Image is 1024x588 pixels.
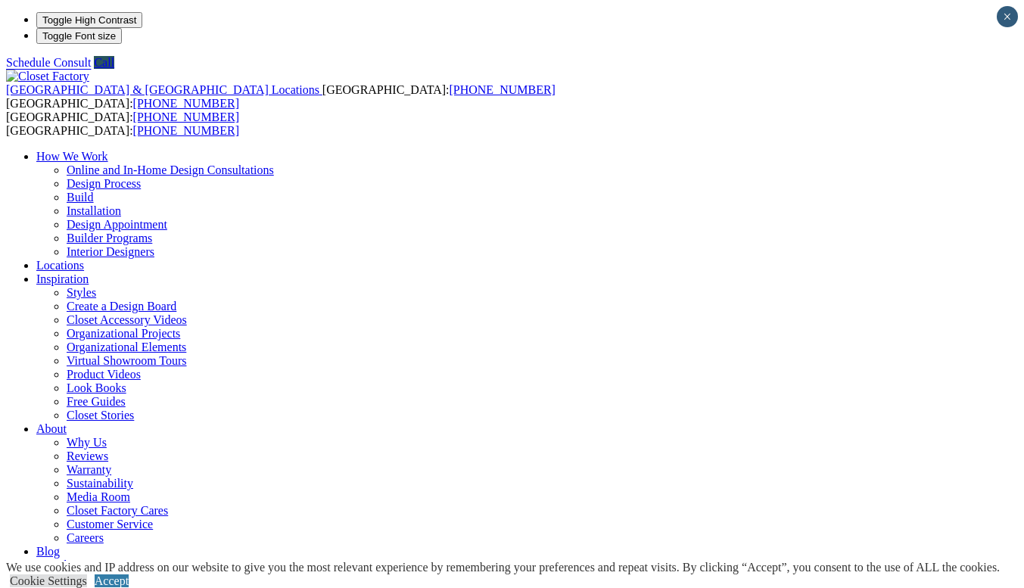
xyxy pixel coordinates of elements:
[10,574,87,587] a: Cookie Settings
[67,518,153,530] a: Customer Service
[67,436,107,449] a: Why Us
[6,56,91,69] a: Schedule Consult
[67,313,187,326] a: Closet Accessory Videos
[95,574,129,587] a: Accept
[67,395,126,408] a: Free Guides
[67,177,141,190] a: Design Process
[6,110,239,137] span: [GEOGRAPHIC_DATA]: [GEOGRAPHIC_DATA]:
[997,6,1018,27] button: Close
[67,300,176,313] a: Create a Design Board
[6,83,319,96] span: [GEOGRAPHIC_DATA] & [GEOGRAPHIC_DATA] Locations
[6,83,322,96] a: [GEOGRAPHIC_DATA] & [GEOGRAPHIC_DATA] Locations
[67,191,94,204] a: Build
[67,204,121,217] a: Installation
[42,14,136,26] span: Toggle High Contrast
[67,341,186,353] a: Organizational Elements
[449,83,555,96] a: [PHONE_NUMBER]
[67,354,187,367] a: Virtual Showroom Tours
[94,56,114,69] a: Call
[36,259,84,272] a: Locations
[67,463,111,476] a: Warranty
[36,12,142,28] button: Toggle High Contrast
[36,28,122,44] button: Toggle Font size
[36,272,89,285] a: Inspiration
[67,450,108,462] a: Reviews
[6,83,556,110] span: [GEOGRAPHIC_DATA]: [GEOGRAPHIC_DATA]:
[42,30,116,42] span: Toggle Font size
[67,490,130,503] a: Media Room
[67,327,180,340] a: Organizational Projects
[67,477,133,490] a: Sustainability
[67,218,167,231] a: Design Appointment
[36,422,67,435] a: About
[67,531,104,544] a: Careers
[36,150,108,163] a: How We Work
[36,545,60,558] a: Blog
[6,70,89,83] img: Closet Factory
[67,504,168,517] a: Closet Factory Cares
[67,381,126,394] a: Look Books
[67,163,274,176] a: Online and In-Home Design Consultations
[67,245,154,258] a: Interior Designers
[67,232,152,244] a: Builder Programs
[133,97,239,110] a: [PHONE_NUMBER]
[6,561,1000,574] div: We use cookies and IP address on our website to give you the most relevant experience by remember...
[133,124,239,137] a: [PHONE_NUMBER]
[36,558,94,571] a: Franchising
[67,368,141,381] a: Product Videos
[67,409,134,422] a: Closet Stories
[133,110,239,123] a: [PHONE_NUMBER]
[67,286,96,299] a: Styles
